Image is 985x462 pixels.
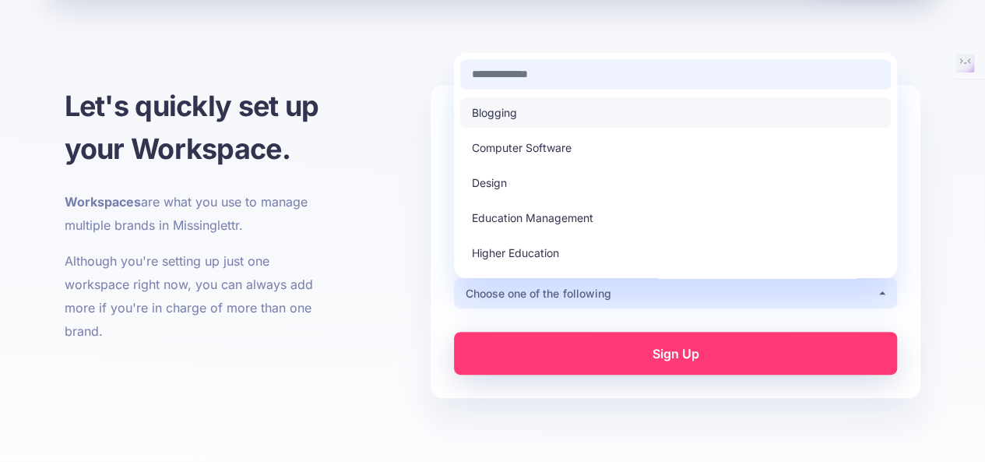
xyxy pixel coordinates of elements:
span: Education Management [472,209,593,227]
p: are what you use to manage multiple brands in Missinglettr. [65,190,335,237]
span: Higher Education [472,244,559,263]
p: Although you're setting up just one workspace right now, you can always add more if you're in cha... [65,249,335,343]
b: Workspaces [65,194,141,210]
div: Choose one of the following [466,284,877,303]
input: Search [460,59,891,90]
span: Blogging [472,104,517,122]
span: Design [472,174,507,192]
h1: Let's quickly set up your Workspace. [65,85,335,171]
a: Sign Up [454,332,897,375]
span: Computer Software [472,139,572,157]
button: Choose one of the following [454,278,897,309]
